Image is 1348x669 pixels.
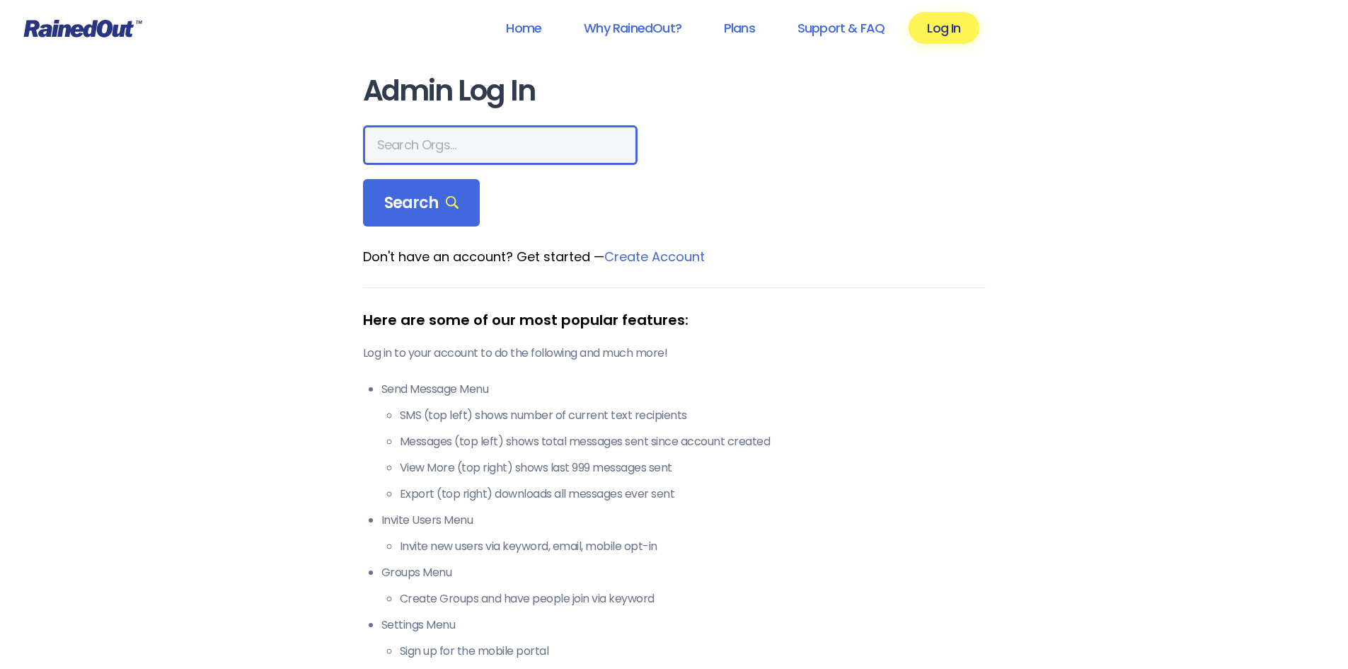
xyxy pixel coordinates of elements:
li: View More (top right) shows last 999 messages sent [400,459,986,476]
li: Groups Menu [381,564,986,607]
a: Home [488,12,560,44]
h1: Admin Log In [363,75,986,107]
a: Why RainedOut? [565,12,700,44]
span: Search [384,193,459,213]
li: Invite new users via keyword, email, mobile opt-in [400,538,986,555]
li: Create Groups and have people join via keyword [400,590,986,607]
li: Invite Users Menu [381,512,986,555]
li: Export (top right) downloads all messages ever sent [400,486,986,503]
li: Sign up for the mobile portal [400,643,986,660]
div: Search [363,179,480,227]
li: SMS (top left) shows number of current text recipients [400,407,986,424]
a: Plans [705,12,773,44]
li: Send Message Menu [381,381,986,503]
input: Search Orgs… [363,125,638,165]
a: Log In [909,12,979,44]
div: Here are some of our most popular features: [363,309,986,331]
p: Log in to your account to do the following and much more! [363,345,986,362]
a: Support & FAQ [779,12,903,44]
a: Create Account [604,248,705,265]
li: Messages (top left) shows total messages sent since account created [400,433,986,450]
